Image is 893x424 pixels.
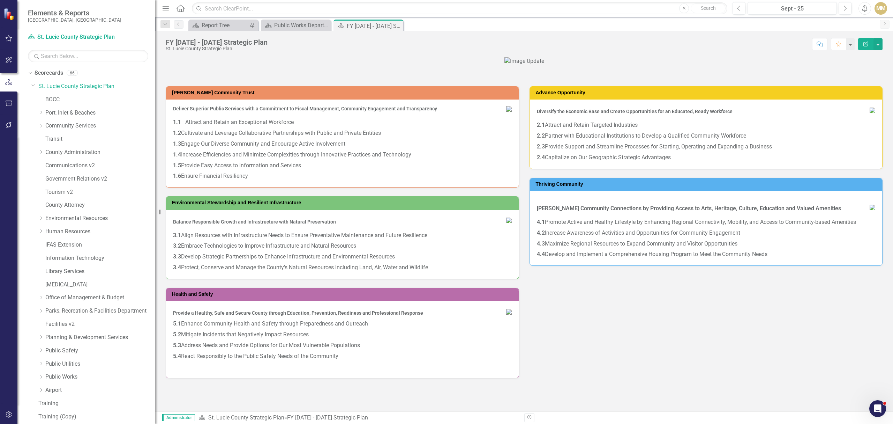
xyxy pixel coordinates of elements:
p: Develop and Implement a Comprehensive Housing Program to Meet the Community Needs [537,249,876,258]
strong: 2.1 [537,122,545,128]
span: Deliver Superior Public Services with a Commitment to Fiscal Management, Community Engagement and... [173,106,437,111]
span: Diversify the Economic Base and Create Opportunities for an Educated, Ready Workforce [537,109,733,114]
a: Community Services [45,122,155,130]
strong: 4.3 [537,240,545,247]
strong: 4.1 [537,219,545,225]
small: [GEOGRAPHIC_DATA], [GEOGRAPHIC_DATA] [28,17,121,23]
img: 6.Env.Steward%20small.png [506,218,512,223]
p: Maximize Regional Resources to Expand Community and Visitor Opportunities [537,239,876,249]
strong: [PERSON_NAME] Community Connections by Providing Access to Arts, Heritage, Culture, Education and... [537,205,841,212]
p: Ensure Financial Resiliency [173,171,512,180]
a: IFAS Extension [45,241,155,249]
a: St. Lucie County Strategic Plan [208,414,284,421]
a: St. Lucie County Strategic Plan [28,33,115,41]
button: MM [875,2,887,15]
strong: 1.5 [173,162,181,169]
button: Sept - 25 [748,2,837,15]
p: Engage Our Diverse Community and Encourage Active Involvement [173,139,512,149]
a: Tourism v2 [45,188,155,196]
p: Provide Support and Streamline Processes for Starting, Operating and Expanding a Business [537,141,876,152]
p: Address Needs and Provide Options for Our Most Vulnerable Populations [173,340,512,351]
div: St. Lucie County Strategic Plan [166,46,268,51]
p: React Responsibly to the Public Safety Needs of the Community [173,351,512,362]
input: Search Below... [28,50,148,62]
a: Public Safety [45,347,155,355]
img: Image Update [504,57,544,65]
div: Sept - 25 [750,5,834,13]
p: Increase Awareness of Activities and Opportunities for Community Engagement [537,228,876,239]
a: Training (Copy) [38,413,155,421]
img: 7.Thrive.Comm%20small.png [870,205,875,210]
button: Search [691,3,726,13]
a: County Administration [45,148,155,156]
strong: 2.2 [537,132,545,139]
input: Search ClearPoint... [192,2,727,15]
a: Information Technology [45,254,155,262]
h3: [PERSON_NAME] Community Trust [172,90,515,95]
strong: 4.2 [537,229,545,236]
a: Report Tree [190,21,248,30]
p: Mitigate Incidents that Negatively Impact Resources [173,329,512,340]
span: Elements & Reports [28,9,121,17]
h3: Advance Opportunity [536,90,879,95]
h3: Thriving Community [536,182,879,187]
a: Transit [45,135,155,143]
strong: 4.4 [537,251,545,257]
a: Training [38,400,155,408]
div: FY [DATE] - [DATE] Strategic Plan [287,414,368,421]
a: Communications v2 [45,162,155,170]
img: 8.Health.Safety%20small.png [506,309,512,315]
a: Office of Management & Budget [45,294,155,302]
strong: 5.1 [173,320,181,327]
span: Balance Responsible Growth and Infrastructure with Natural Preservation [173,219,336,225]
p: Partner with Educational Institutions to Develop a Qualified Community Workforce [537,131,876,141]
a: Scorecards [35,69,63,77]
p: Attract and Retain Targeted Industries [537,120,876,131]
strong: 1.1 [173,119,181,125]
a: St. Lucie County Strategic Plan [38,82,155,90]
strong: 3.1 [173,232,181,239]
p: Develop Strategic Partnerships to Enhance Infrastructure and Environmental Resources [173,251,512,262]
div: Public Works Department Summary [274,21,329,30]
span: Attract and Retain an Exceptional Workforce [185,119,294,125]
a: Public Utilities [45,360,155,368]
div: Report Tree [202,21,248,30]
p: Promote Active and Healthy Lifestyle by Enhancing Regional Connectivity, Mobility, and Access to ... [537,217,876,228]
p: Cultivate and Leverage Collaborative Partnerships with Public and Private Entities [173,128,512,139]
a: Parks, Recreation & Facilities Department [45,307,155,315]
p: Embrace Technologies to Improve Infrastructure and Natural Resources [173,241,512,251]
p: Provide Easy Access to Information and Services [173,160,512,171]
a: Library Services [45,268,155,276]
div: FY [DATE] - [DATE] Strategic Plan [166,38,268,46]
h3: Health and Safety [172,292,515,297]
span: Search [701,5,716,11]
a: Public Works Department Summary [263,21,329,30]
span: Administrator [162,414,195,421]
a: Environmental Resources [45,214,155,222]
a: Facilities v2 [45,320,155,328]
a: Planning & Development Services [45,334,155,342]
strong: 5.3 [173,342,181,349]
a: Port, Inlet & Beaches [45,109,155,117]
img: ClearPoint Strategy [3,8,16,20]
strong: 3.3 [173,253,181,260]
strong: 3.2 [173,242,181,249]
strong: 1.4 [173,151,181,158]
strong: 5.4 [173,353,181,359]
div: 66 [67,70,78,76]
img: 5.Adv.Opportunity%20small%20v2.png [870,108,875,113]
p: Align Resources with Infrastructure Needs to Ensure Preventative Maintenance and Future Resilience [173,230,512,241]
img: 4.%20Foster.Comm.Trust%20small.png [506,106,512,112]
strong: 1.6 [173,173,181,179]
a: Government Relations v2 [45,175,155,183]
span: Provide a Healthy, Safe and Secure County through Education, Prevention, Readiness and Profession... [173,310,423,316]
div: » [198,414,544,422]
strong: 1.2 [173,130,181,136]
a: BOCC [45,96,155,104]
a: Public Works [45,373,155,381]
strong: 1.3 [173,140,181,147]
p: Capitalize on Our Geographic Strategic Advantages [537,152,876,162]
p: Enhance Community Health and Safety through Preparedness and Outreach [173,319,512,329]
a: Airport [45,386,155,394]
